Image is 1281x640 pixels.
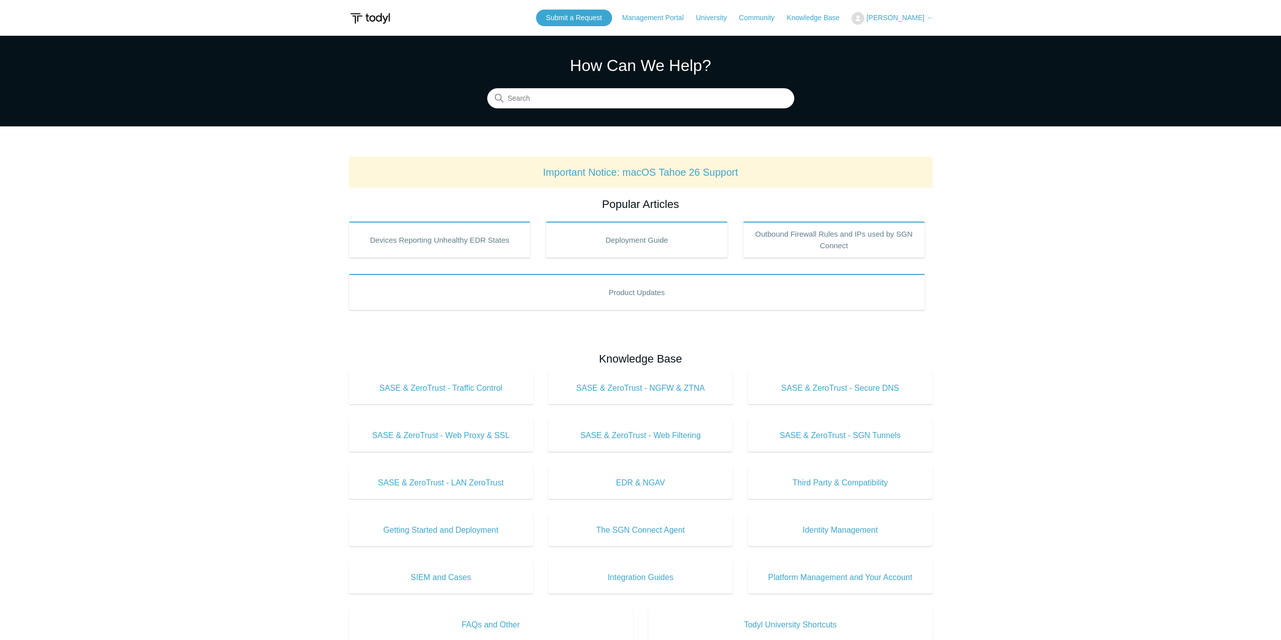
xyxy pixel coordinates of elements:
[563,382,718,394] span: SASE & ZeroTrust - NGFW & ZTNA
[349,350,933,367] h2: Knowledge Base
[487,53,794,78] h1: How Can We Help?
[763,524,918,536] span: Identity Management
[748,372,933,404] a: SASE & ZeroTrust - Secure DNS
[763,382,918,394] span: SASE & ZeroTrust - Secure DNS
[548,372,733,404] a: SASE & ZeroTrust - NGFW & ZTNA
[787,13,850,23] a: Knowledge Base
[548,467,733,499] a: EDR & NGAV
[563,572,718,584] span: Integration Guides
[349,419,534,452] a: SASE & ZeroTrust - Web Proxy & SSL
[622,13,694,23] a: Management Portal
[548,514,733,546] a: The SGN Connect Agent
[349,196,933,212] h2: Popular Articles
[748,514,933,546] a: Identity Management
[852,12,932,25] button: [PERSON_NAME]
[748,467,933,499] a: Third Party & Compatibility
[487,89,794,109] input: Search
[563,477,718,489] span: EDR & NGAV
[748,419,933,452] a: SASE & ZeroTrust - SGN Tunnels
[763,572,918,584] span: Platform Management and Your Account
[763,430,918,442] span: SASE & ZeroTrust - SGN Tunnels
[763,477,918,489] span: Third Party & Compatibility
[748,561,933,594] a: Platform Management and Your Account
[563,524,718,536] span: The SGN Connect Agent
[349,514,534,546] a: Getting Started and Deployment
[548,419,733,452] a: SASE & ZeroTrust - Web Filtering
[364,524,518,536] span: Getting Started and Deployment
[696,13,736,23] a: University
[349,372,534,404] a: SASE & ZeroTrust - Traffic Control
[536,10,612,26] a: Submit a Request
[543,167,738,178] a: Important Notice: macOS Tahoe 26 Support
[364,477,518,489] span: SASE & ZeroTrust - LAN ZeroTrust
[739,13,785,23] a: Community
[364,572,518,584] span: SIEM and Cases
[349,274,925,310] a: Product Updates
[364,382,518,394] span: SASE & ZeroTrust - Traffic Control
[349,561,534,594] a: SIEM and Cases
[743,222,925,258] a: Outbound Firewall Rules and IPs used by SGN Connect
[548,561,733,594] a: Integration Guides
[866,14,924,22] span: [PERSON_NAME]
[349,222,531,258] a: Devices Reporting Unhealthy EDR States
[349,9,392,28] img: Todyl Support Center Help Center home page
[364,619,618,631] span: FAQs and Other
[663,619,918,631] span: Todyl University Shortcuts
[364,430,518,442] span: SASE & ZeroTrust - Web Proxy & SSL
[563,430,718,442] span: SASE & ZeroTrust - Web Filtering
[349,467,534,499] a: SASE & ZeroTrust - LAN ZeroTrust
[546,222,728,258] a: Deployment Guide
